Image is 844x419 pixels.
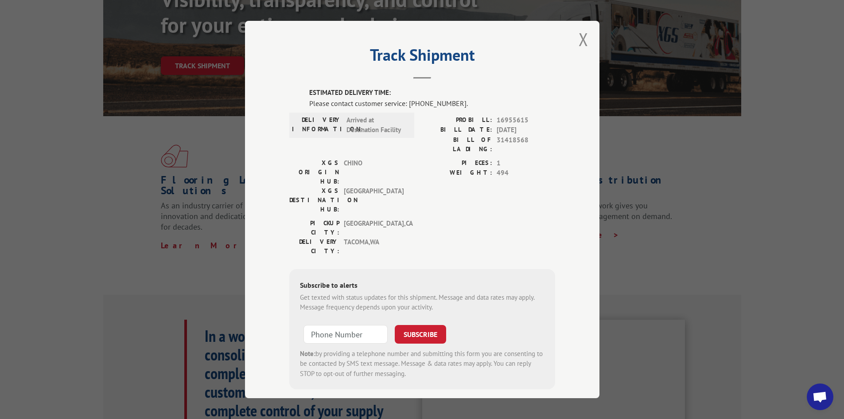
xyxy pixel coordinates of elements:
input: Phone Number [303,325,388,344]
label: PICKUP CITY: [289,219,339,237]
label: DELIVERY CITY: [289,237,339,256]
label: DELIVERY INFORMATION: [292,115,342,135]
label: PIECES: [422,158,492,168]
label: XGS ORIGIN HUB: [289,158,339,186]
div: by providing a telephone number and submitting this form you are consenting to be contacted by SM... [300,349,545,379]
h2: Track Shipment [289,49,555,66]
button: Close modal [579,27,588,51]
span: Arrived at Destination Facility [346,115,406,135]
span: 494 [497,168,555,178]
label: XGS DESTINATION HUB: [289,186,339,214]
span: TACOMA , WA [344,237,404,256]
div: Get texted with status updates for this shipment. Message and data rates may apply. Message frequ... [300,293,545,313]
a: Open chat [807,384,833,410]
label: BILL OF LADING: [422,135,492,154]
label: WEIGHT: [422,168,492,178]
div: Please contact customer service: [PHONE_NUMBER]. [309,98,555,109]
span: [GEOGRAPHIC_DATA] [344,186,404,214]
strong: Note: [300,349,315,358]
button: SUBSCRIBE [395,325,446,344]
span: CHINO [344,158,404,186]
span: [GEOGRAPHIC_DATA] , CA [344,219,404,237]
span: 31418568 [497,135,555,154]
label: ESTIMATED DELIVERY TIME: [309,88,555,98]
label: BILL DATE: [422,125,492,135]
span: [DATE] [497,125,555,135]
span: 1 [497,158,555,168]
span: 16955615 [497,115,555,125]
div: Subscribe to alerts [300,280,545,293]
label: PROBILL: [422,115,492,125]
